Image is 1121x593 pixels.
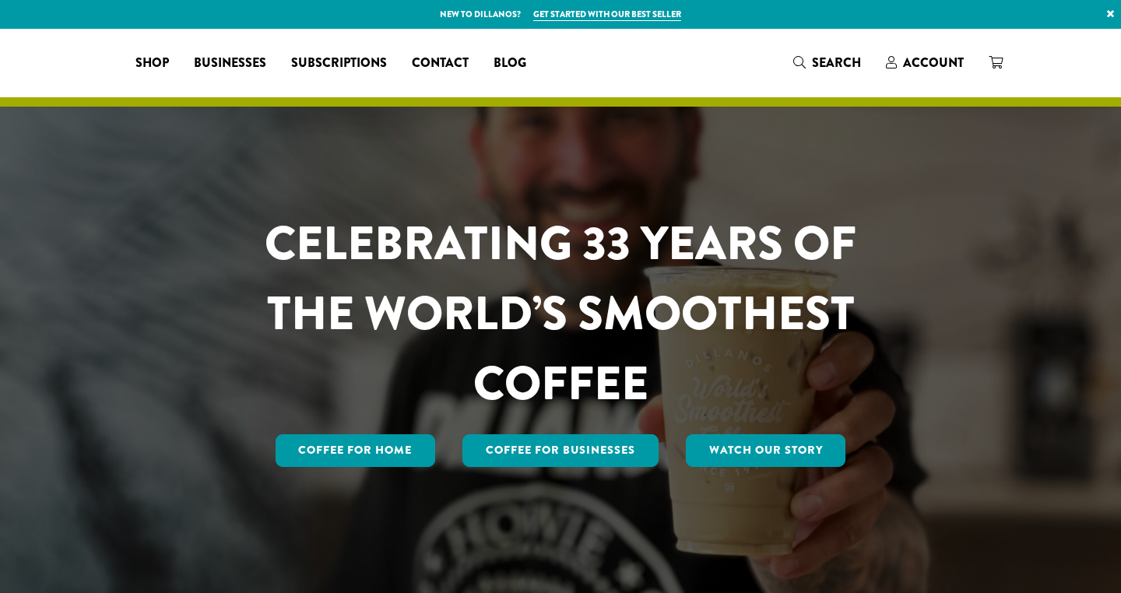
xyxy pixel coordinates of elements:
span: Blog [494,54,526,73]
a: Search [781,50,873,75]
a: Watch Our Story [686,434,846,467]
span: Search [812,54,861,72]
span: Businesses [194,54,266,73]
a: Shop [123,51,181,75]
span: Shop [135,54,169,73]
a: Coffee For Businesses [462,434,659,467]
span: Account [903,54,964,72]
a: Coffee for Home [276,434,436,467]
span: Subscriptions [291,54,387,73]
span: Contact [412,54,469,73]
a: Get started with our best seller [533,8,681,21]
h1: CELEBRATING 33 YEARS OF THE WORLD’S SMOOTHEST COFFEE [219,209,902,419]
